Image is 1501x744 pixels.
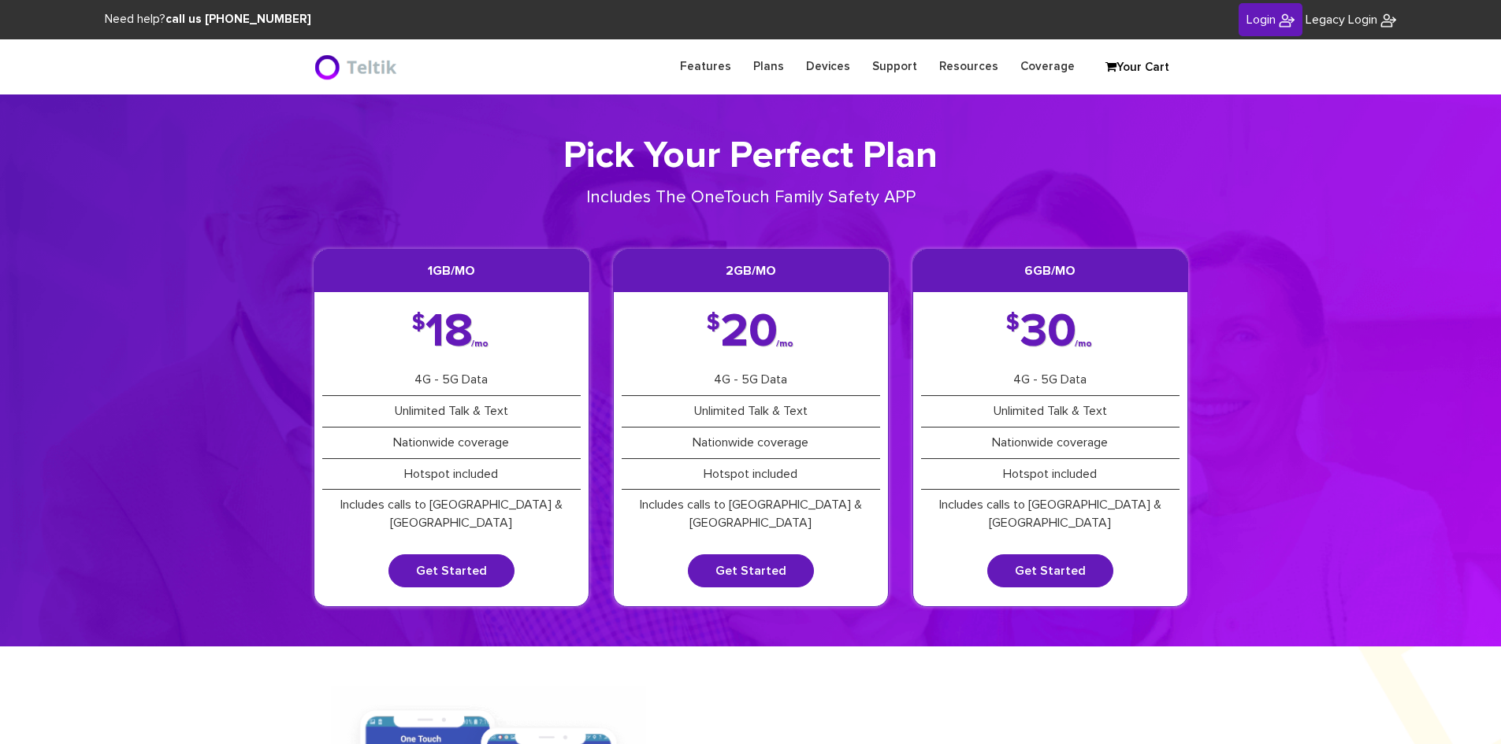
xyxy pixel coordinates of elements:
[622,459,880,490] li: Hotspot included
[987,554,1113,587] a: Get Started
[921,490,1180,539] li: Includes calls to [GEOGRAPHIC_DATA] & [GEOGRAPHIC_DATA]
[921,459,1180,490] li: Hotspot included
[1306,11,1396,29] a: Legacy Login
[412,316,425,331] span: $
[1006,316,1020,331] span: $
[471,341,489,347] span: /mo
[165,13,311,25] strong: call us [PHONE_NUMBER]
[622,365,880,396] li: 4G - 5G Data
[622,490,880,539] li: Includes calls to [GEOGRAPHIC_DATA] & [GEOGRAPHIC_DATA]
[314,250,589,292] h3: 1GB/mo
[776,341,793,347] span: /mo
[688,554,814,587] a: Get Started
[861,51,928,82] a: Support
[1306,13,1377,26] span: Legacy Login
[614,250,888,292] h3: 2GB/mo
[1246,13,1276,26] span: Login
[322,365,581,396] li: 4G - 5G Data
[921,396,1180,428] li: Unlimited Talk & Text
[742,51,795,82] a: Plans
[622,428,880,459] li: Nationwide coverage
[622,396,880,428] li: Unlimited Talk & Text
[322,459,581,490] li: Hotspot included
[412,316,490,349] div: 18
[105,13,311,25] span: Need help?
[1006,316,1094,349] div: 30
[913,250,1187,292] h3: 6GB/mo
[1279,13,1295,28] img: BriteX
[1380,13,1396,28] img: BriteX
[322,396,581,428] li: Unlimited Talk & Text
[795,51,861,82] a: Devices
[388,554,515,587] a: Get Started
[314,134,1188,180] h1: Pick Your Perfect Plan
[707,316,720,331] span: $
[1098,56,1176,80] a: Your Cart
[669,51,742,82] a: Features
[322,490,581,539] li: Includes calls to [GEOGRAPHIC_DATA] & [GEOGRAPHIC_DATA]
[928,51,1009,82] a: Resources
[314,51,401,83] img: BriteX
[1009,51,1086,82] a: Coverage
[921,365,1180,396] li: 4G - 5G Data
[921,428,1180,459] li: Nationwide coverage
[707,316,795,349] div: 20
[1075,341,1092,347] span: /mo
[322,428,581,459] li: Nationwide coverage
[532,186,969,210] p: Includes The OneTouch Family Safety APP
